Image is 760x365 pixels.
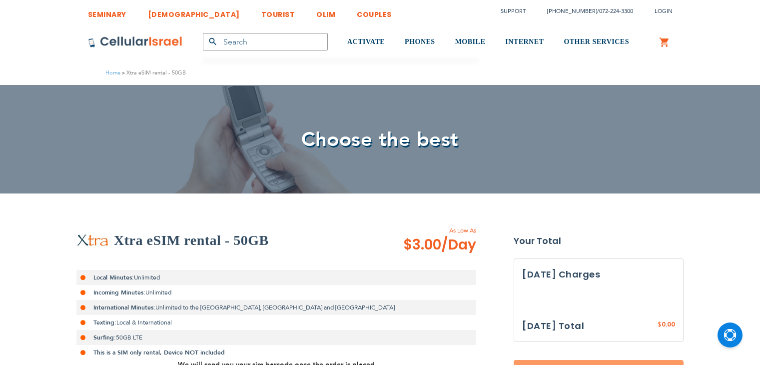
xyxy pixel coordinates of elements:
[347,38,385,45] span: ACTIVATE
[76,330,476,345] li: 50GB LTE
[148,2,240,21] a: [DEMOGRAPHIC_DATA]
[93,273,134,281] strong: Local Minutes:
[316,2,335,21] a: OLIM
[76,270,476,285] li: Unlimited
[564,23,629,61] a: OTHER SERVICES
[599,7,633,15] a: 072-224-3300
[662,320,675,328] span: 0.00
[455,38,486,45] span: MOBILE
[76,234,109,247] img: Xtra eSIM rental - 50GB
[76,285,476,300] li: Unlimited
[93,288,145,296] strong: Incoming Minutes:
[376,226,476,235] span: As Low As
[405,38,435,45] span: PHONES
[505,38,544,45] span: INTERNET
[301,126,459,153] span: Choose the best
[564,38,629,45] span: OTHER SERVICES
[505,23,544,61] a: INTERNET
[455,23,486,61] a: MOBILE
[203,33,328,50] input: Search
[522,318,584,333] h3: [DATE] Total
[658,320,662,329] span: $
[114,230,269,250] h2: Xtra eSIM rental - 50GB
[347,23,385,61] a: ACTIVATE
[357,2,392,21] a: COUPLES
[88,36,183,48] img: Cellular Israel Logo
[105,69,120,76] a: Home
[120,68,186,77] li: Xtra eSIM rental - 50GB
[547,7,597,15] a: [PHONE_NUMBER]
[88,2,126,21] a: SEMINARY
[261,2,295,21] a: TOURIST
[441,235,476,255] span: /Day
[403,235,476,255] span: $3.00
[522,267,675,282] h3: [DATE] Charges
[405,23,435,61] a: PHONES
[514,233,684,248] strong: Your Total
[93,318,116,326] strong: Texting:
[76,315,476,330] li: Local & International
[655,7,673,15] span: Login
[93,333,116,341] strong: Surfing:
[537,4,633,18] li: /
[76,300,476,315] li: Unlimited to the [GEOGRAPHIC_DATA], [GEOGRAPHIC_DATA] and [GEOGRAPHIC_DATA]
[93,303,155,311] strong: International Minutes:
[93,348,225,356] strong: This is a SIM only rental, Device NOT included
[501,7,526,15] a: Support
